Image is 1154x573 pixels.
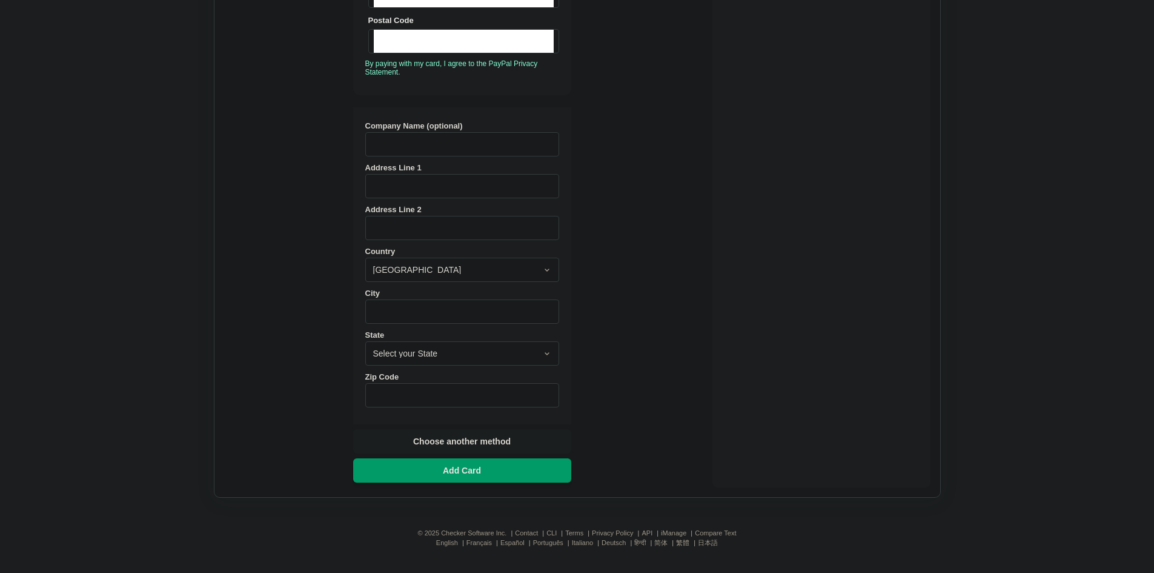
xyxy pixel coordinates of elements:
[592,529,633,537] a: Privacy Policy
[411,435,513,447] span: Choose another method
[365,174,559,198] input: Address Line 1
[365,289,559,324] label: City
[440,464,483,477] span: Add Card
[572,539,593,546] a: Italiano
[417,529,515,537] li: © 2025 Checker Software Inc.
[365,372,559,407] label: Zip Code
[695,529,736,537] a: Compare Text
[602,539,626,546] a: Deutsch
[634,539,646,546] a: हिन्दी
[365,383,559,407] input: Zip Code
[515,529,538,537] a: Contact
[365,132,559,156] input: Company Name (optional)
[466,539,492,546] a: Français
[365,300,559,324] input: City
[353,458,571,483] button: Add Card
[436,539,458,546] a: English
[365,163,559,198] label: Address Line 1
[365,341,559,366] select: State
[365,205,559,240] label: Address Line 2
[365,330,559,366] label: State
[365,258,559,282] select: Country
[698,539,718,546] a: 日本語
[374,30,554,53] iframe: Secure Credit Card Frame - Postal Code
[365,59,538,76] a: By paying with my card, I agree to the PayPal Privacy Statement.
[676,539,689,546] a: 繁體
[654,539,668,546] a: 简体
[533,539,563,546] a: Português
[353,429,571,454] button: Choose another method
[500,539,525,546] a: Español
[546,529,557,537] a: CLI
[565,529,583,537] a: Terms
[642,529,652,537] a: API
[365,216,559,240] input: Address Line 2
[365,247,559,282] label: Country
[661,529,686,537] a: iManage
[368,14,559,27] div: Postal Code
[365,121,559,156] label: Company Name (optional)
